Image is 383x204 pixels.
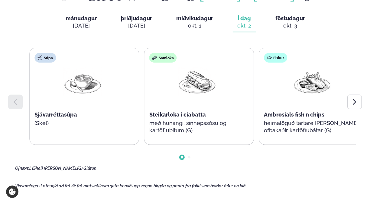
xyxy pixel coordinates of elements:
button: miðvikudagur okt. 1 [172,12,218,32]
button: mánudagur [DATE] [61,12,102,32]
button: Í dag okt. 2 [233,12,256,32]
span: miðvikudagur [177,15,213,21]
img: fish.svg [267,55,272,60]
span: (G) Glúten [77,166,96,171]
div: okt. 3 [276,22,305,29]
img: Fish-Chips.png [293,67,331,96]
span: þriðjudagur [121,15,152,21]
span: Go to slide 2 [188,156,190,159]
img: soup.svg [37,55,42,60]
div: okt. 1 [177,22,213,29]
div: Fiskur [264,53,287,63]
img: sandwich-new-16px.svg [152,55,157,60]
span: (Skel) [PERSON_NAME], [32,166,77,171]
div: Súpa [34,53,56,63]
div: okt. 2 [238,22,252,29]
p: með hunangi, sinnepssósu og kartöflubitum (G) [149,120,245,134]
span: föstudagur [276,15,305,21]
span: Í dag [238,15,252,22]
p: (Skel) [34,120,131,127]
span: Steikarloka í ciabatta [149,111,206,118]
div: [DATE] [66,22,97,29]
span: Go to slide 1 [181,156,183,159]
span: Ofnæmi: [15,166,31,171]
div: [DATE] [121,22,152,29]
span: mánudagur [66,15,97,21]
span: Ambrosials fish n chips [264,111,324,118]
button: þriðjudagur [DATE] [116,12,157,32]
p: heimalöguð tartare [PERSON_NAME], ofbakaðir kartöflubátar (G) [264,120,360,134]
span: Sjávarréttasúpa [34,111,77,118]
span: Vinsamlegast athugið að frávik frá matseðlinum geta komið upp vegna birgða og panta frá fólki sem... [15,183,247,188]
img: Soup.png [63,67,102,96]
img: Panini.png [178,67,217,96]
div: Samloka [149,53,177,63]
a: Cookie settings [6,186,18,198]
button: föstudagur okt. 3 [271,12,310,32]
